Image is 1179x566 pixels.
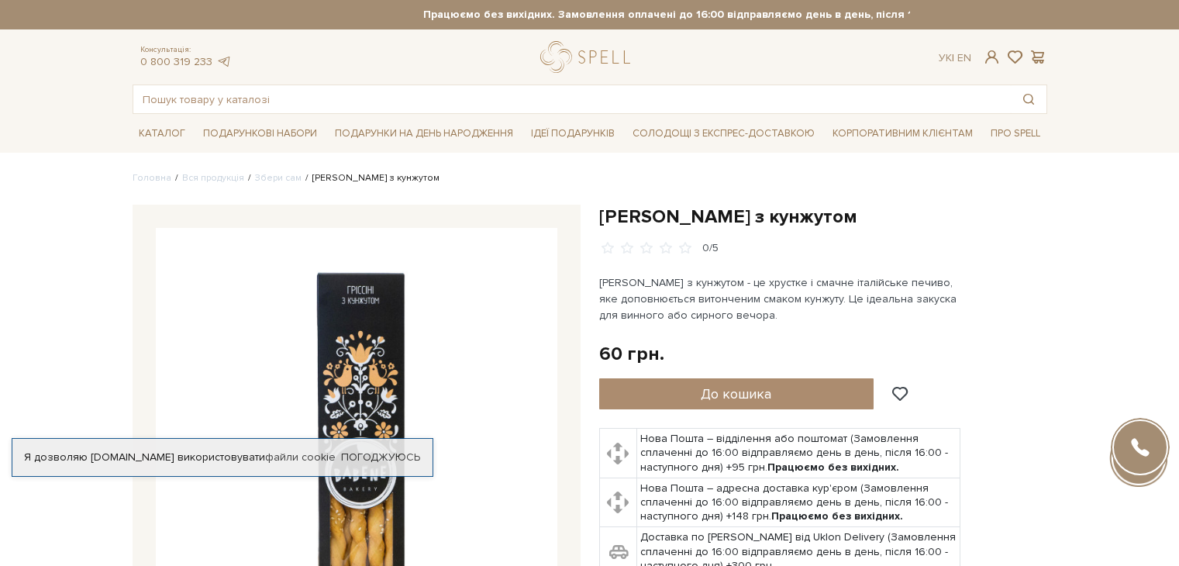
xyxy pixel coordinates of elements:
[540,41,637,73] a: logo
[255,172,302,184] a: Збери сам
[133,85,1011,113] input: Пошук товару у каталозі
[952,51,954,64] span: |
[599,205,1047,229] h1: [PERSON_NAME] з кунжутом
[636,478,960,527] td: Нова Пошта – адресна доставка кур'єром (Замовлення сплаченні до 16:00 відправляємо день в день, п...
[216,55,232,68] a: telegram
[626,120,821,147] a: Солодощі з експрес-доставкою
[302,171,440,185] li: [PERSON_NAME] з кунжутом
[133,122,191,146] span: Каталог
[701,385,771,402] span: До кошика
[182,172,244,184] a: Вся продукція
[599,378,874,409] button: До кошика
[525,122,621,146] span: Ідеї подарунків
[140,45,232,55] span: Консультація:
[984,122,1046,146] span: Про Spell
[826,120,979,147] a: Корпоративним клієнтам
[265,450,336,464] a: файли cookie
[939,51,971,65] div: Ук
[140,55,212,68] a: 0 800 319 233
[636,429,960,478] td: Нова Пошта – відділення або поштомат (Замовлення сплаченні до 16:00 відправляємо день в день, піс...
[12,450,433,464] div: Я дозволяю [DOMAIN_NAME] використовувати
[341,450,420,464] a: Погоджуюсь
[599,342,664,366] div: 60 грн.
[197,122,323,146] span: Подарункові набори
[957,51,971,64] a: En
[767,461,899,474] b: Працюємо без вихідних.
[1011,85,1046,113] button: Пошук товару у каталозі
[771,509,903,523] b: Працюємо без вихідних.
[702,241,719,256] div: 0/5
[599,274,963,323] p: [PERSON_NAME] з кунжутом - це хрустке і смачне італійське печиво, яке доповнюється витонченим сма...
[133,172,171,184] a: Головна
[329,122,519,146] span: Подарунки на День народження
